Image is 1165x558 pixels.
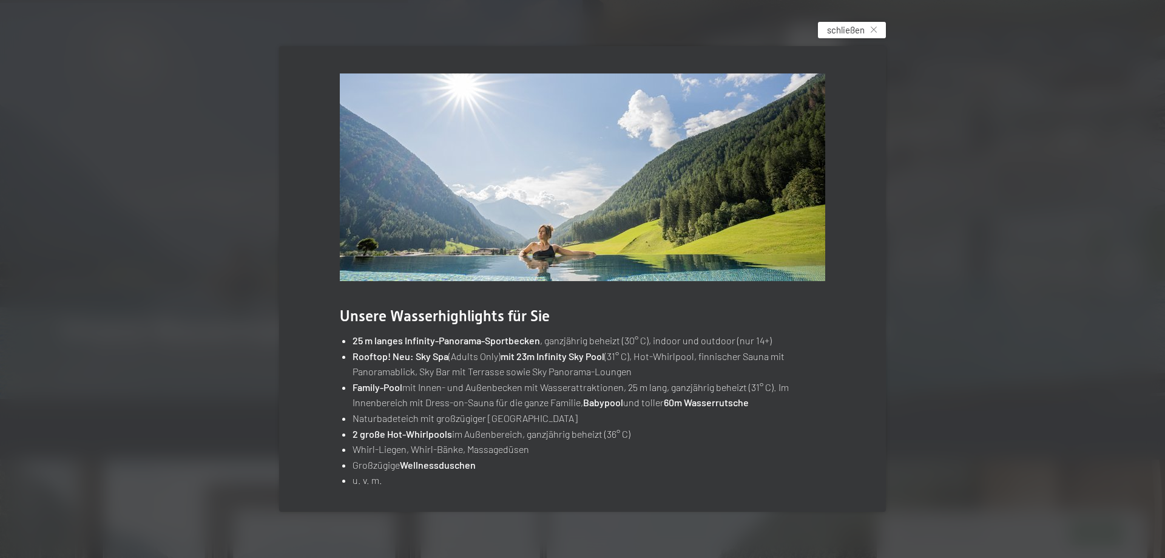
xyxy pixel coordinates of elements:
span: Unsere Wasserhighlights für Sie [340,307,550,325]
strong: Family-Pool [353,381,402,393]
strong: Wellnessduschen [400,459,476,471]
li: (Adults Only) (31° C), Hot-Whirlpool, finnischer Sauna mit Panoramablick, Sky Bar mit Terrasse so... [353,349,825,379]
strong: mit 23m Infinity Sky Pool [501,350,604,362]
li: , ganzjährig beheizt (30° C), indoor und outdoor (nur 14+) [353,333,825,349]
li: mit Innen- und Außenbecken mit Wasserattraktionen, 25 m lang, ganzjährig beheizt (31° C). Im Inne... [353,379,825,410]
li: im Außenbereich, ganzjährig beheizt (36° C) [353,426,825,442]
strong: Babypool [583,396,623,408]
img: Wasserträume mit Panoramablick auf die Landschaft [340,73,825,281]
strong: 2 große Hot-Whirlpools [353,428,452,440]
strong: Rooftop! Neu: Sky Spa [353,350,448,362]
span: schließen [827,24,865,36]
li: Whirl-Liegen, Whirl-Bänke, Massagedüsen [353,441,825,457]
strong: 60m Wasserrutsche [664,396,749,408]
li: Großzügige [353,457,825,473]
strong: 25 m langes Infinity-Panorama-Sportbecken [353,335,540,346]
li: Naturbadeteich mit großzügiger [GEOGRAPHIC_DATA] [353,410,825,426]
